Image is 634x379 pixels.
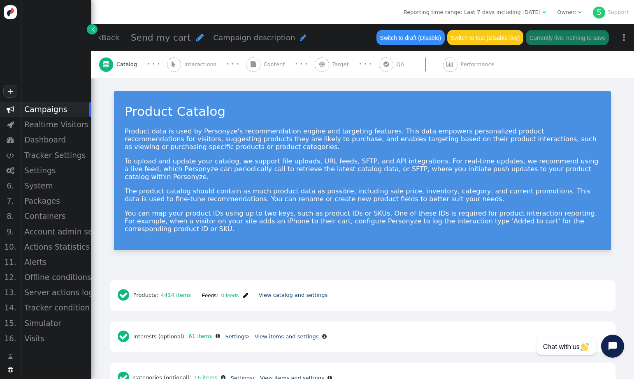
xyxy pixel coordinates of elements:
[542,9,546,15] span: 
[98,34,101,41] span: 
[251,61,256,67] span: 
[8,353,13,361] span: 
[125,209,600,233] p: You can map your product IDs using up to two keys, such as product IDs or SKUs. One of these IDs ...
[322,334,327,339] span: 
[158,292,191,298] a: 4414 items
[593,7,605,19] div: S
[557,8,576,16] div: Owner:
[125,102,600,121] div: Product Catalog
[21,239,91,255] div: Actions Statistics
[225,333,249,340] a: Settings
[216,333,220,339] span: 
[379,51,443,78] a:  QA
[118,288,133,302] span: 
[21,102,91,117] div: Campaigns
[396,60,407,69] span: QA
[300,34,307,41] span: 
[21,270,91,285] div: Offline conditions
[614,25,634,50] a: ⋮
[116,60,140,69] span: Catalog
[125,127,600,151] p: Product data is used by Personyze's recommendation engine and targeting features. This data empow...
[383,61,389,67] span: 
[332,60,352,69] span: Target
[359,59,372,69] div: · · ·
[376,30,444,45] button: Switch to draft (Disable)
[167,51,246,78] a:  Interactions · · ·
[8,367,13,372] span: 
[125,187,600,203] p: The product catalog should contain as much product data as possible, including sale price, invent...
[264,60,288,69] span: Content
[578,9,581,15] span: 
[115,285,194,305] div: Products:
[21,178,91,193] div: System
[87,24,97,34] a: 
[21,209,91,224] div: Containers
[443,51,512,78] a:  Performance
[213,33,295,42] span: Campaign description
[172,61,176,67] span: 
[246,51,315,78] a:  Content · · ·
[21,224,91,239] div: Account admin settings
[218,292,239,299] span: 0 feeds
[21,255,91,270] div: Alerts
[184,60,219,69] span: Interactions
[3,85,17,98] a: +
[243,292,248,299] span: 
[446,61,454,67] span: 
[460,60,497,69] span: Performance
[125,157,600,181] p: To upload and update your catalog, we support file uploads, URL feeds, SFTP, and API integrations...
[319,61,325,67] span: 
[315,51,379,78] a:  Target · · ·
[21,193,91,209] div: Packages
[21,300,91,315] div: Tracker condition state
[21,163,91,178] div: Settings
[118,330,133,343] span: 
[7,136,14,144] span: 
[147,59,160,69] div: · · ·
[593,9,629,15] a: SSupport
[131,32,191,43] span: Send my cart
[196,33,204,42] span: 
[6,152,14,159] span: 
[7,106,14,113] span: 
[186,333,212,339] a: 61 items
[6,167,14,175] span: 
[103,61,109,67] span: 
[98,32,119,43] a: Back
[21,316,91,331] div: Simulator
[255,333,319,340] a: View items and settings
[259,292,328,298] a: View catalog and settings
[2,350,18,364] a: 
[295,59,308,69] div: · · ·
[196,288,253,302] button: Feeds:0 feeds 
[526,30,608,45] button: Currently live: nothing to save
[21,285,91,300] div: Server actions log
[447,30,523,45] button: Switch to test (Disable live)
[247,334,249,339] span: 
[7,121,14,129] span: 
[404,9,541,15] span: Reporting time range: Last 7 days including [DATE]
[21,331,91,346] div: Visits
[92,25,95,33] span: 
[226,59,239,69] div: · · ·
[99,51,167,78] a:  Catalog · · ·
[21,117,91,132] div: Realtime Visitors
[21,148,91,163] div: Tracker Settings
[21,132,91,147] div: Dashboard
[115,327,223,347] div: Interests (optional):
[4,5,17,19] img: logo-icon.svg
